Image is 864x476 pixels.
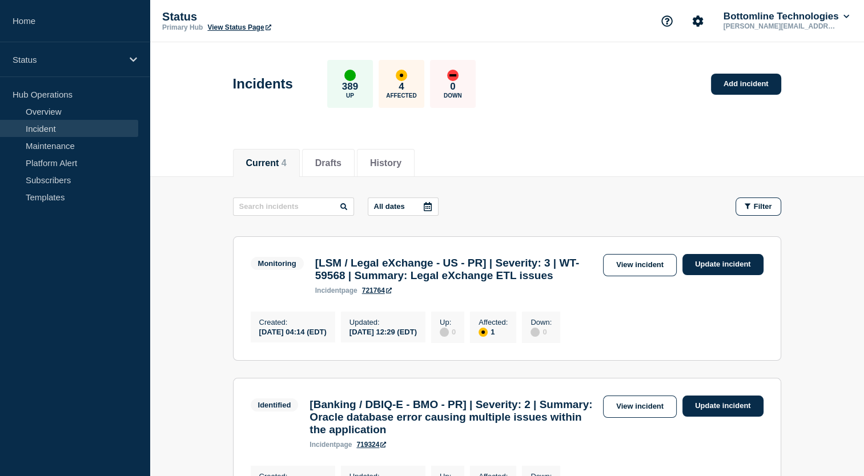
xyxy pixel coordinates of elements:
[386,92,416,99] p: Affected
[162,10,391,23] p: Status
[711,74,781,95] a: Add incident
[310,441,352,449] p: page
[370,158,401,168] button: History
[310,398,597,436] h3: [Banking / DBIQ-E - BMO - PR] | Severity: 2 | Summary: Oracle database error causing multiple iss...
[447,70,459,81] div: down
[282,158,287,168] span: 4
[315,287,341,295] span: incident
[315,257,597,282] h3: [LSM / Legal eXchange - US - PR] | Severity: 3 | WT-59568 | Summary: Legal eXchange ETL issues
[344,70,356,81] div: up
[368,197,439,216] button: All dates
[479,328,488,337] div: affected
[396,70,407,81] div: affected
[479,326,508,337] div: 1
[13,55,122,64] p: Status
[686,9,710,33] button: Account settings
[233,197,354,216] input: Search incidents
[655,9,679,33] button: Support
[207,23,271,31] a: View Status Page
[444,92,462,99] p: Down
[399,81,404,92] p: 4
[259,326,327,336] div: [DATE] 04:14 (EDT)
[721,11,851,22] button: Bottomline Technologies
[251,398,299,412] span: Identified
[531,318,552,326] p: Down :
[450,81,455,92] p: 0
[440,326,456,337] div: 0
[362,287,392,295] a: 721764
[721,22,840,30] p: [PERSON_NAME][EMAIL_ADDRESS][PERSON_NAME][DOMAIN_NAME]
[251,257,304,270] span: Monitoring
[440,318,456,326] p: Up :
[342,81,358,92] p: 389
[349,326,417,336] div: [DATE] 12:29 (EDT)
[349,318,417,326] p: Updated :
[754,202,772,211] span: Filter
[736,197,781,216] button: Filter
[356,441,386,449] a: 719324
[531,326,552,337] div: 0
[374,202,405,211] p: All dates
[682,396,763,417] a: Update incident
[346,92,354,99] p: Up
[682,254,763,275] a: Update incident
[259,318,327,326] p: Created :
[603,396,677,418] a: View incident
[440,328,449,337] div: disabled
[479,318,508,326] p: Affected :
[603,254,677,276] a: View incident
[315,287,357,295] p: page
[233,76,293,92] h1: Incidents
[246,158,287,168] button: Current 4
[310,441,336,449] span: incident
[315,158,341,168] button: Drafts
[531,328,540,337] div: disabled
[162,23,203,31] p: Primary Hub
